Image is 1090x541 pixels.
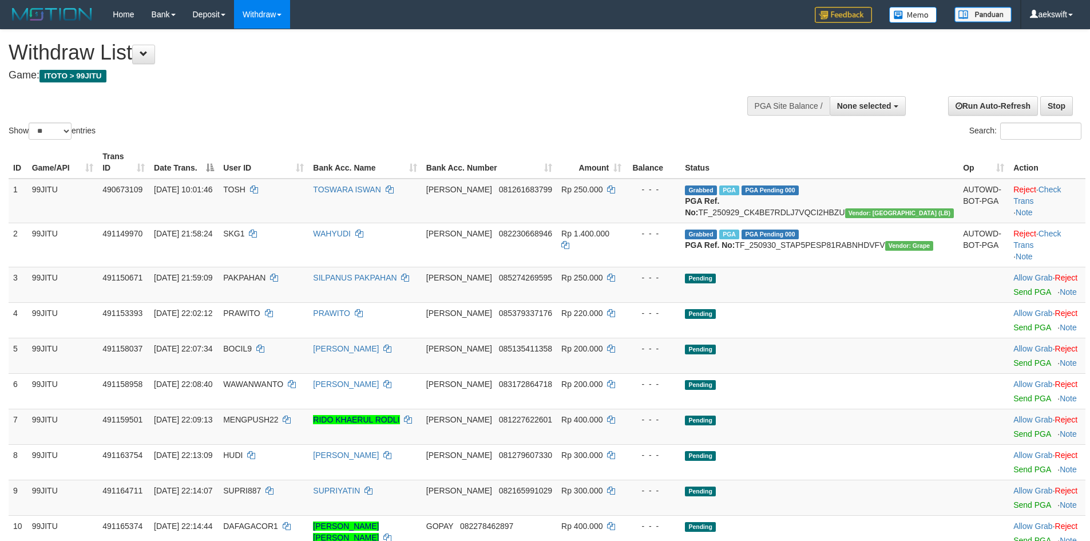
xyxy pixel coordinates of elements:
[719,230,739,239] span: Marked by aeksuzuki
[499,344,552,353] span: Copy 085135411358 to clipboard
[815,7,872,23] img: Feedback.jpg
[154,344,212,353] span: [DATE] 22:07:34
[1009,267,1085,302] td: ·
[1013,415,1052,424] a: Allow Grab
[1060,287,1077,297] a: Note
[1013,486,1052,495] a: Allow Grab
[223,451,243,460] span: HUDI
[313,309,350,318] a: PRAWITO
[1013,273,1052,282] a: Allow Grab
[499,309,552,318] span: Copy 085379337176 to clipboard
[631,184,676,195] div: - - -
[29,123,72,140] select: Showentries
[426,522,453,531] span: GOPAY
[685,487,716,496] span: Pending
[631,485,676,496] div: - - -
[27,480,98,515] td: 99JITU
[685,522,716,532] span: Pending
[1055,522,1078,531] a: Reject
[499,486,552,495] span: Copy 082165991029 to clipboard
[1060,358,1077,368] a: Note
[685,196,719,217] b: PGA Ref. No:
[422,146,557,179] th: Bank Acc. Number: activate to sort column ascending
[1013,229,1036,238] a: Reject
[1009,146,1085,179] th: Action
[27,146,98,179] th: Game/API: activate to sort column ascending
[1060,500,1077,510] a: Note
[1013,451,1055,460] span: ·
[1009,373,1085,409] td: ·
[102,486,142,495] span: 491164711
[223,185,245,194] span: TOSH
[561,309,603,318] span: Rp 220.000
[631,307,676,319] div: - - -
[1013,344,1052,353] a: Allow Grab
[680,146,958,179] th: Status
[1009,338,1085,373] td: ·
[1013,309,1055,318] span: ·
[499,273,552,282] span: Copy 085274269595 to clipboard
[27,373,98,409] td: 99JITU
[685,345,716,354] span: Pending
[557,146,626,179] th: Amount: activate to sort column ascending
[499,229,552,238] span: Copy 082230668946 to clipboard
[561,415,603,424] span: Rp 400.000
[561,344,603,353] span: Rp 200.000
[27,267,98,302] td: 99JITU
[747,96,830,116] div: PGA Site Balance /
[1009,179,1085,223] td: · ·
[1013,486,1055,495] span: ·
[426,486,492,495] span: [PERSON_NAME]
[837,101,891,110] span: None selected
[499,380,552,389] span: Copy 083172864718 to clipboard
[426,273,492,282] span: [PERSON_NAME]
[561,185,603,194] span: Rp 250.000
[1055,273,1078,282] a: Reject
[1055,486,1078,495] a: Reject
[1060,465,1077,474] a: Note
[1013,323,1051,332] a: Send PGA
[223,273,265,282] span: PAKPAHAN
[561,229,609,238] span: Rp 1.400.000
[223,229,244,238] span: SKG1
[685,416,716,425] span: Pending
[223,415,278,424] span: MENGPUSH22
[685,185,717,195] span: Grabbed
[1055,451,1078,460] a: Reject
[102,522,142,531] span: 491165374
[889,7,937,23] img: Button%20Memo.svg
[9,70,715,81] h4: Game:
[9,444,27,480] td: 8
[1013,358,1051,368] a: Send PGA
[154,273,212,282] span: [DATE] 21:59:09
[1013,309,1052,318] a: Allow Grab
[685,230,717,239] span: Grabbed
[1060,323,1077,332] a: Note
[102,451,142,460] span: 491163754
[154,486,212,495] span: [DATE] 22:14:07
[154,415,212,424] span: [DATE] 22:09:13
[9,146,27,179] th: ID
[154,522,212,531] span: [DATE] 22:14:44
[1013,465,1051,474] a: Send PGA
[313,185,381,194] a: TOSWARA ISWAN
[313,273,397,282] a: SILPANUS PAKPAHAN
[1013,185,1036,194] a: Reject
[1013,273,1055,282] span: ·
[426,415,492,424] span: [PERSON_NAME]
[1055,415,1078,424] a: Reject
[98,146,149,179] th: Trans ID: activate to sort column ascending
[460,522,513,531] span: Copy 082278462897 to clipboard
[426,451,492,460] span: [PERSON_NAME]
[1013,522,1052,531] a: Allow Grab
[154,185,212,194] span: [DATE] 10:01:46
[223,380,283,389] span: WAWANWANTO
[9,223,27,267] td: 2
[1055,309,1078,318] a: Reject
[154,309,212,318] span: [DATE] 22:02:12
[1013,380,1055,389] span: ·
[313,344,379,353] a: [PERSON_NAME]
[9,267,27,302] td: 3
[426,380,492,389] span: [PERSON_NAME]
[1055,344,1078,353] a: Reject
